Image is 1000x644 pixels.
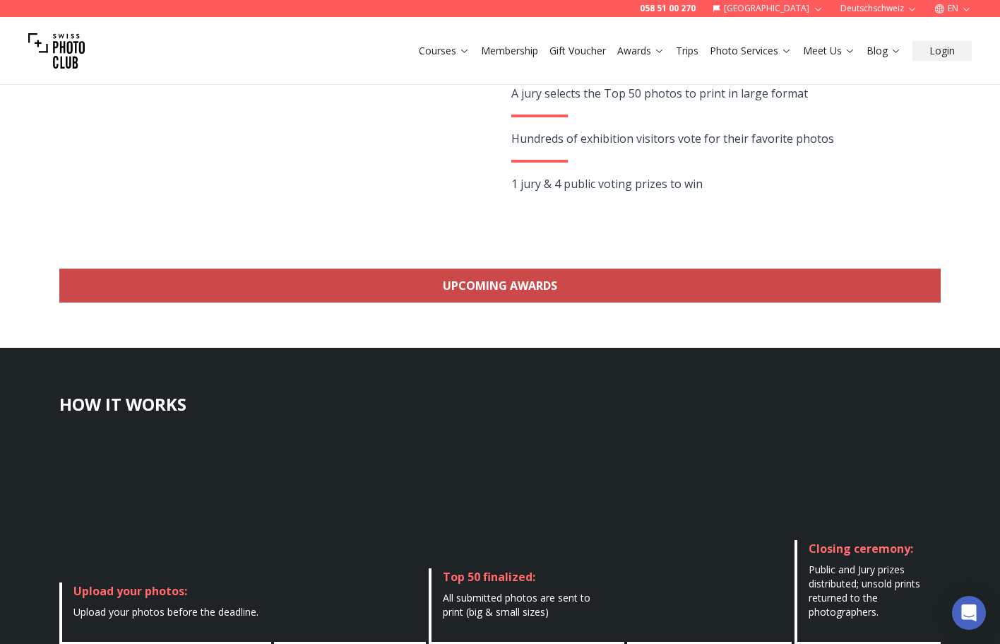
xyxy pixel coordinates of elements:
[549,44,606,58] a: Gift Voucher
[797,41,861,61] button: Meet Us
[640,3,696,14] a: 058 51 00 270
[867,44,901,58] a: Blog
[443,568,612,585] div: Top 50 finalized:
[73,605,258,619] div: Upload your photos before the deadline.
[803,44,855,58] a: Meet Us
[544,41,612,61] button: Gift Voucher
[73,582,258,599] div: Upload your photos:
[670,41,704,61] button: Trips
[511,174,924,194] div: 1 jury & 4 public voting prizes to win
[419,44,470,58] a: Courses
[617,44,665,58] a: Awards
[59,393,941,416] h3: HOW IT WORKS
[475,41,544,61] button: Membership
[511,83,924,103] div: A jury selects the Top 50 photos to print in large format
[809,540,929,557] div: Closing ceremony:
[612,41,670,61] button: Awards
[676,44,698,58] a: Trips
[28,23,85,79] img: Swiss photo club
[912,41,972,61] button: Login
[511,129,924,148] div: Hundreds of exhibition visitors vote for their favorite photos
[861,41,907,61] button: Blog
[952,596,986,630] div: Open Intercom Messenger
[704,41,797,61] button: Photo Services
[481,44,538,58] a: Membership
[413,41,475,61] button: Courses
[710,44,792,58] a: Photo Services
[59,269,941,303] a: Upcoming Awards
[443,591,612,619] div: All submitted photos are sent to print (big & small sizes)
[809,563,929,619] div: Public and Jury prizes distributed; unsold prints returned to the photographers.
